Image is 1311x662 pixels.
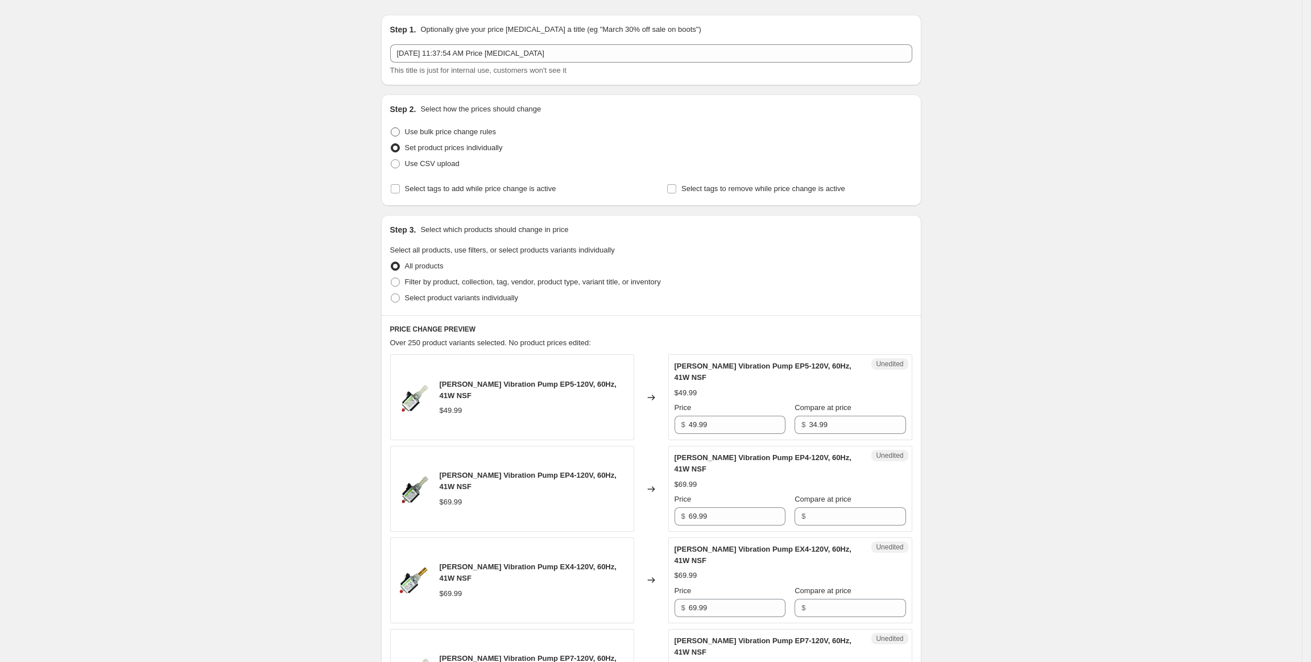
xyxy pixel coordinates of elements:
[390,325,912,334] h6: PRICE CHANGE PREVIEW
[420,224,568,235] p: Select which products should change in price
[675,403,692,412] span: Price
[681,420,685,429] span: $
[440,562,617,582] span: [PERSON_NAME] Vibration Pump EX4-120V, 60Hz, 41W NSF
[390,224,416,235] h2: Step 3.
[795,586,851,595] span: Compare at price
[876,634,903,643] span: Unedited
[405,127,496,136] span: Use bulk price change rules
[801,603,805,612] span: $
[440,588,462,599] div: $69.99
[390,66,566,75] span: This title is just for internal use, customers won't see it
[420,24,701,35] p: Optionally give your price [MEDICAL_DATA] a title (eg "March 30% off sale on boots")
[396,472,431,506] img: ULKA_EP4-120V_1_80x.png
[675,570,697,581] div: $69.99
[681,512,685,520] span: $
[405,262,444,270] span: All products
[681,184,845,193] span: Select tags to remove while price change is active
[440,380,617,400] span: [PERSON_NAME] Vibration Pump EP5-120V, 60Hz, 41W NSF
[390,44,912,63] input: 30% off holiday sale
[420,104,541,115] p: Select how the prices should change
[440,405,462,416] div: $49.99
[795,495,851,503] span: Compare at price
[675,479,697,490] div: $69.99
[390,24,416,35] h2: Step 1.
[675,387,697,399] div: $49.99
[801,512,805,520] span: $
[405,143,503,152] span: Set product prices individually
[681,603,685,612] span: $
[405,159,460,168] span: Use CSV upload
[405,293,518,302] span: Select product variants individually
[675,586,692,595] span: Price
[675,453,851,473] span: [PERSON_NAME] Vibration Pump EP4-120V, 60Hz, 41W NSF
[390,104,416,115] h2: Step 2.
[795,403,851,412] span: Compare at price
[675,495,692,503] span: Price
[876,359,903,369] span: Unedited
[440,496,462,508] div: $69.99
[405,184,556,193] span: Select tags to add while price change is active
[440,471,617,491] span: [PERSON_NAME] Vibration Pump EP4-120V, 60Hz, 41W NSF
[390,246,615,254] span: Select all products, use filters, or select products variants individually
[876,451,903,460] span: Unedited
[396,563,431,597] img: ULKA_EX4-120V_1_80x.png
[675,545,851,565] span: [PERSON_NAME] Vibration Pump EX4-120V, 60Hz, 41W NSF
[675,636,851,656] span: [PERSON_NAME] Vibration Pump EP7-120V, 60Hz, 41W NSF
[405,278,661,286] span: Filter by product, collection, tag, vendor, product type, variant title, or inventory
[396,380,431,415] img: ULKA_EP5-120V_1_80x.png
[876,543,903,552] span: Unedited
[801,420,805,429] span: $
[390,338,591,347] span: Over 250 product variants selected. No product prices edited:
[675,362,851,382] span: [PERSON_NAME] Vibration Pump EP5-120V, 60Hz, 41W NSF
